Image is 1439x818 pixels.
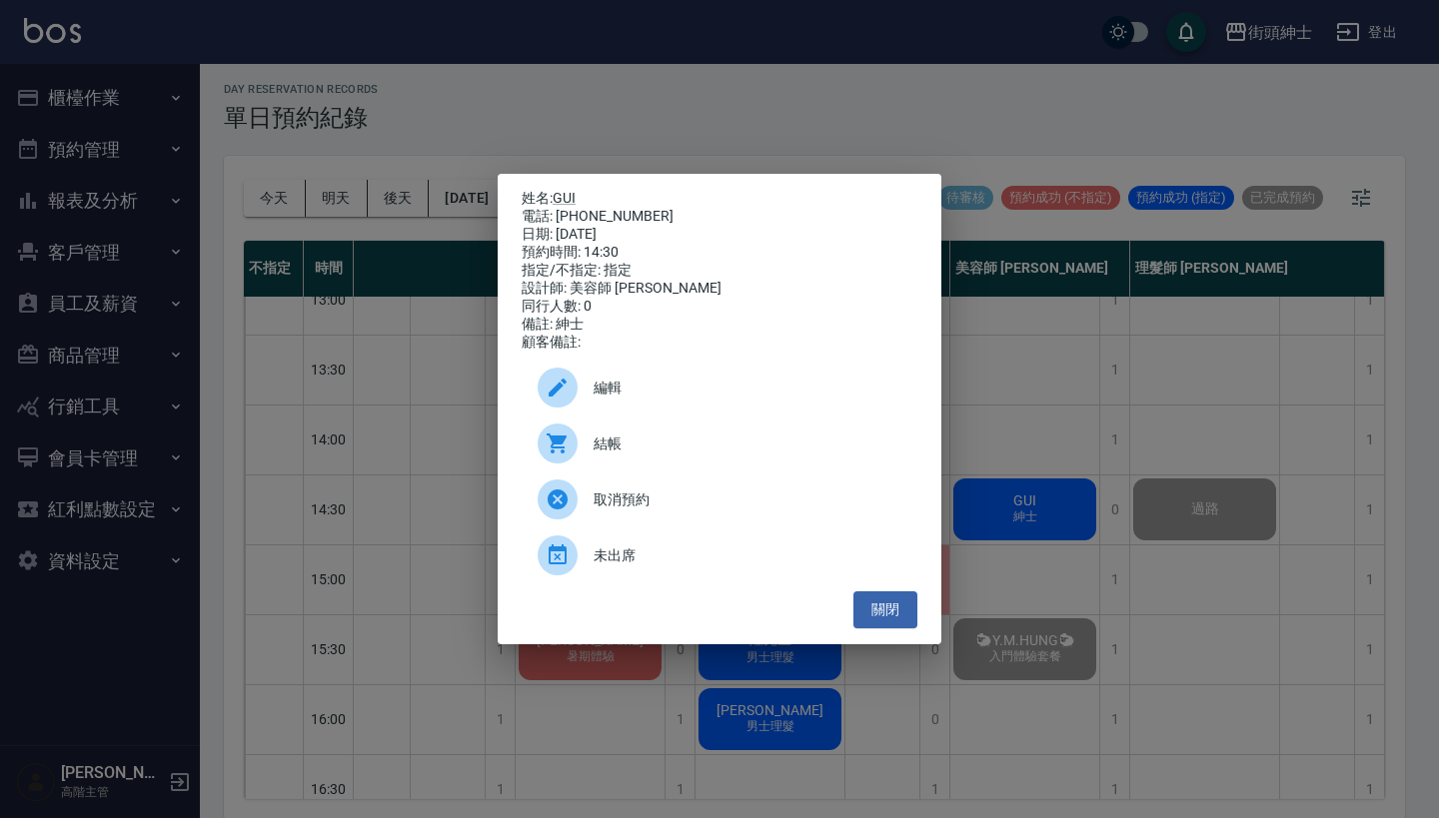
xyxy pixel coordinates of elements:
div: 預約時間: 14:30 [522,244,917,262]
a: 結帳 [522,415,917,471]
span: 未出席 [594,545,901,566]
div: 日期: [DATE] [522,226,917,244]
div: 顧客備註: [522,334,917,352]
div: 設計師: 美容師 [PERSON_NAME] [522,280,917,298]
span: 編輯 [594,378,901,399]
div: 備註: 紳士 [522,316,917,334]
div: 取消預約 [522,471,917,527]
div: 同行人數: 0 [522,298,917,316]
div: 編輯 [522,360,917,415]
div: 未出席 [522,527,917,583]
div: 電話: [PHONE_NUMBER] [522,208,917,226]
span: 取消預約 [594,489,901,510]
button: 關閉 [853,591,917,628]
span: 結帳 [594,433,901,454]
a: GUI [553,190,576,206]
div: 指定/不指定: 指定 [522,262,917,280]
p: 姓名: [522,190,917,208]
